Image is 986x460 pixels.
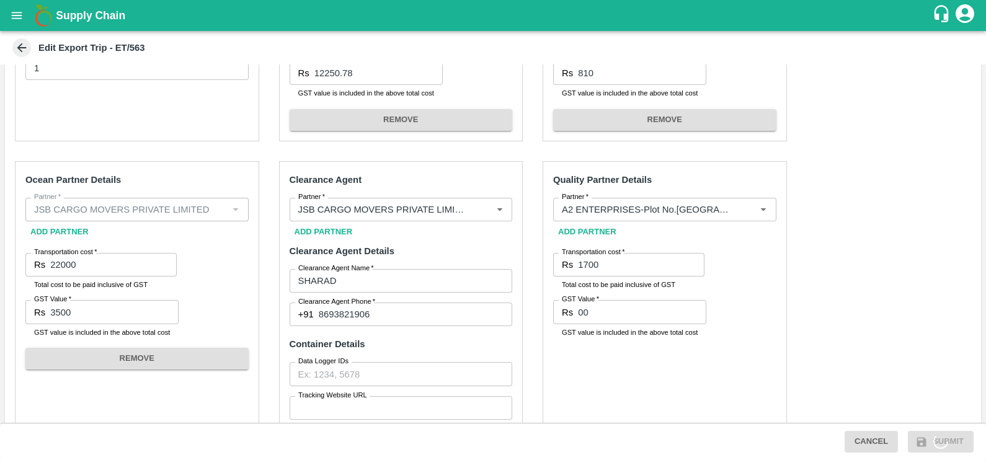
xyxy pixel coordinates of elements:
a: Supply Chain [56,7,932,24]
p: Rs [562,66,573,80]
button: REMOVE [25,348,249,369]
input: Select Partner [29,201,224,218]
label: GST Value [298,56,335,66]
p: Total cost to be paid inclusive of GST [34,279,168,290]
p: Total cost to be paid inclusive of GST [562,279,696,290]
label: Transportation cost [34,247,97,257]
button: REMOVE [290,109,513,131]
input: GST Included in the above cost [578,61,706,85]
button: open drawer [2,1,31,30]
strong: Ocean Partner Details [25,175,121,185]
input: Select Partner [557,201,736,218]
button: Open [755,201,771,218]
strong: Clearance Agent [290,175,362,185]
p: Rs [34,306,45,319]
p: GST value is included in the above total cost [34,327,170,338]
input: Ex: 1234, 5678 [290,362,513,386]
button: Add Partner [25,221,94,243]
label: Transportation cost [562,247,624,257]
p: GST value is included in the above total cost [562,87,698,99]
strong: Quality Partner Details [553,175,652,185]
label: Tracking Website URL [298,391,367,400]
label: Clearance Agent Name [298,263,374,273]
label: GST Value [562,294,599,304]
label: GST Value [562,56,599,66]
button: Add Partner [553,221,621,243]
label: Clearance Agent Phone [298,297,375,307]
p: Rs [34,258,45,272]
img: logo [31,3,56,28]
input: GST Included in the above cost [578,300,706,324]
label: Partner [562,192,588,202]
p: +91 [298,307,314,321]
input: GST Included in the above cost [314,61,443,85]
b: Supply Chain [56,9,125,22]
label: Data Logger IDs [298,356,349,366]
div: account of current user [954,2,976,29]
strong: Clearance Agent Details [290,246,394,256]
p: Rs [562,258,573,272]
b: Edit Export Trip - ET/563 [38,43,145,53]
label: Partner [298,192,325,202]
button: Add Partner [290,221,358,243]
p: GST value is included in the above total cost [562,327,698,338]
p: GST value is included in the above total cost [298,87,434,99]
label: Partner [34,192,61,202]
input: GST Included in the above cost [50,300,179,324]
button: REMOVE [553,109,776,131]
input: Select Partner [293,201,473,218]
button: Open [492,201,508,218]
p: Rs [298,66,309,80]
p: Rs [562,306,573,319]
strong: Container Details [290,339,365,349]
label: GST Value [34,294,71,304]
div: customer-support [932,4,954,27]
